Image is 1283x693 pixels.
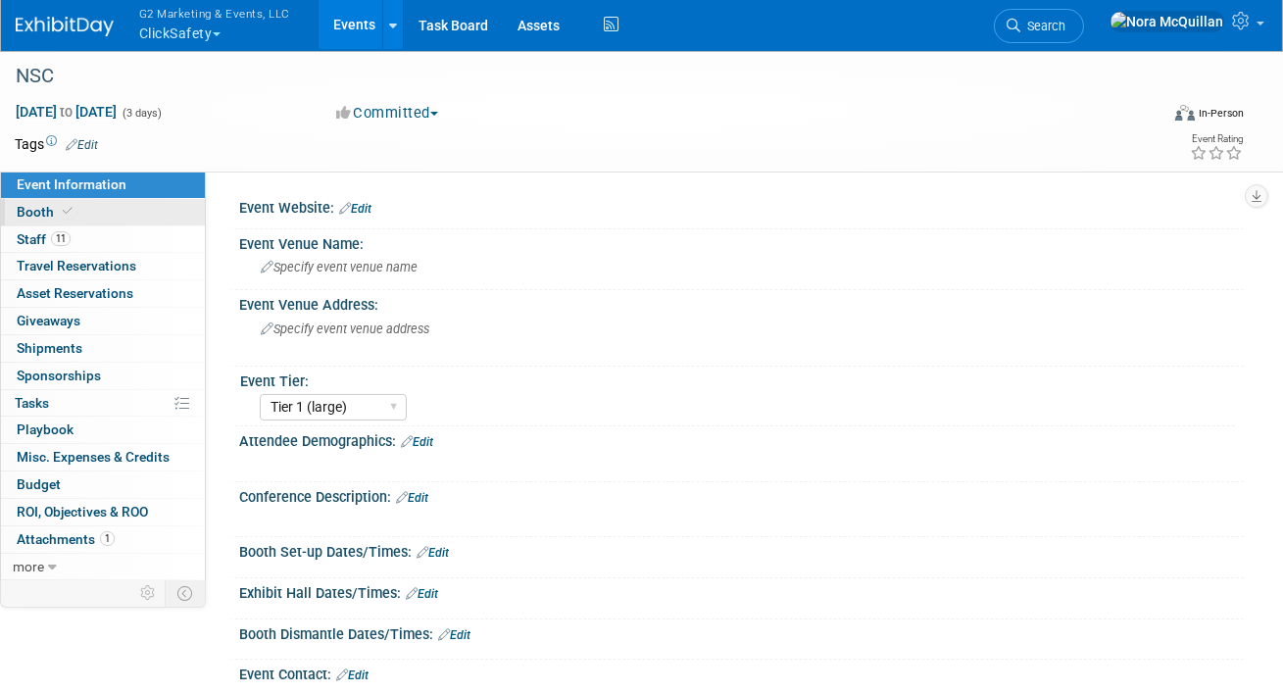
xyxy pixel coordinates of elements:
[1,226,205,253] a: Staff11
[166,580,206,606] td: Toggle Event Tabs
[1110,11,1224,32] img: Nora McQuillan
[57,104,75,120] span: to
[17,504,148,520] span: ROI, Objectives & ROO
[17,258,136,273] span: Travel Reservations
[239,537,1244,563] div: Booth Set-up Dates/Times:
[1198,106,1244,121] div: In-Person
[17,368,101,383] span: Sponsorships
[239,193,1244,219] div: Event Website:
[1,363,205,389] a: Sponsorships
[438,628,470,642] a: Edit
[1,172,205,198] a: Event Information
[339,202,371,216] a: Edit
[17,176,126,192] span: Event Information
[239,619,1244,645] div: Booth Dismantle Dates/Times:
[1063,102,1244,131] div: Event Format
[15,103,118,121] span: [DATE] [DATE]
[100,531,115,546] span: 1
[1020,19,1065,33] span: Search
[131,580,166,606] td: Personalize Event Tab Strip
[139,3,290,24] span: G2 Marketing & Events, LLC
[17,231,71,247] span: Staff
[1,554,205,580] a: more
[17,531,115,547] span: Attachments
[401,435,433,449] a: Edit
[1,471,205,498] a: Budget
[17,421,74,437] span: Playbook
[1,526,205,553] a: Attachments1
[1,335,205,362] a: Shipments
[1175,105,1195,121] img: Format-Inperson.png
[1,417,205,443] a: Playbook
[17,285,133,301] span: Asset Reservations
[240,367,1235,391] div: Event Tier:
[1190,134,1243,144] div: Event Rating
[17,476,61,492] span: Budget
[1,280,205,307] a: Asset Reservations
[239,578,1244,604] div: Exhibit Hall Dates/Times:
[239,482,1244,508] div: Conference Description:
[17,204,76,220] span: Booth
[15,395,49,411] span: Tasks
[121,107,162,120] span: (3 days)
[1,444,205,470] a: Misc. Expenses & Credits
[239,660,1244,685] div: Event Contact:
[1,199,205,225] a: Booth
[1,390,205,417] a: Tasks
[15,134,98,154] td: Tags
[16,17,114,36] img: ExhibitDay
[17,313,80,328] span: Giveaways
[261,322,429,336] span: Specify event venue address
[1,253,205,279] a: Travel Reservations
[239,229,1244,254] div: Event Venue Name:
[261,260,418,274] span: Specify event venue name
[396,491,428,505] a: Edit
[336,668,369,682] a: Edit
[17,449,170,465] span: Misc. Expenses & Credits
[13,559,44,574] span: more
[406,587,438,601] a: Edit
[66,138,98,152] a: Edit
[17,340,82,356] span: Shipments
[1,499,205,525] a: ROI, Objectives & ROO
[51,231,71,246] span: 11
[63,206,73,217] i: Booth reservation complete
[239,290,1244,315] div: Event Venue Address:
[994,9,1084,43] a: Search
[9,59,1139,94] div: NSC
[1,308,205,334] a: Giveaways
[239,426,1244,452] div: Attendee Demographics:
[329,103,446,124] button: Committed
[417,546,449,560] a: Edit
